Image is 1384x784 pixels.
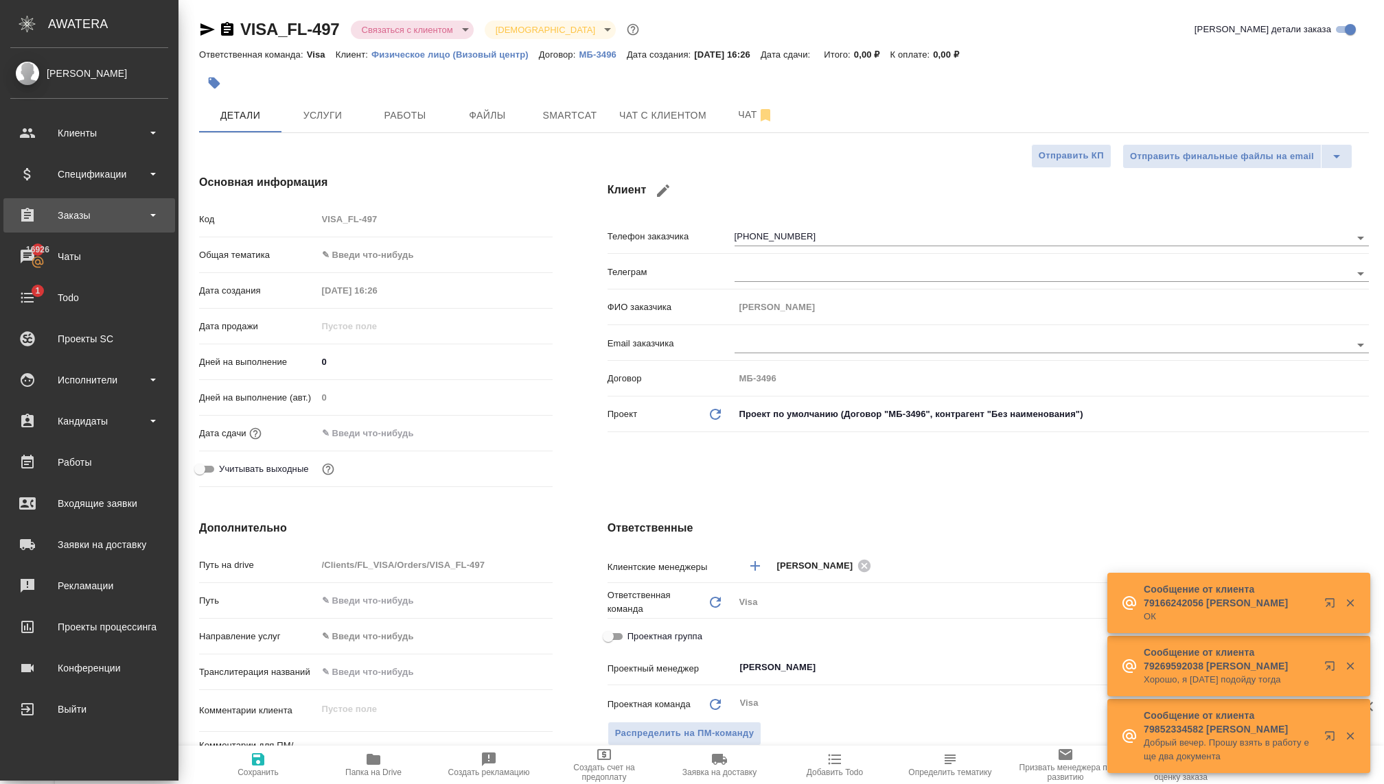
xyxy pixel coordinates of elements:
[317,625,553,648] div: ✎ Введи что-нибудь
[317,423,437,443] input: ✎ Введи что-нибудь
[735,591,1369,614] div: Visa
[537,107,603,124] span: Smartcat
[761,49,814,60] p: Дата сдачи:
[199,558,317,572] p: Путь на drive
[1316,589,1349,622] button: Открыть в новой вкладке
[199,704,317,717] p: Комментарии клиента
[10,617,168,637] div: Проекты процессинга
[317,243,553,267] div: ✎ Введи что-нибудь
[933,49,969,60] p: 0,00 ₽
[3,692,175,726] a: Выйти
[317,352,553,372] input: ✎ Введи что-нибудь
[539,49,579,60] p: Договор:
[10,164,168,185] div: Спецификации
[10,246,168,267] div: Чаты
[1336,730,1364,742] button: Закрыть
[608,300,735,314] p: ФИО заказчика
[317,388,553,407] input: Пустое поле
[372,107,438,124] span: Работы
[10,534,168,555] div: Заявки на доставку
[555,763,654,782] span: Создать счет на предоплату
[627,630,702,643] span: Проектная группа
[10,658,168,678] div: Конференции
[608,722,762,746] span: В заказе уже есть ответственный ПМ или ПМ группа
[1122,144,1352,169] div: split button
[317,316,437,336] input: Пустое поле
[199,284,317,298] p: Дата создания
[317,662,553,682] input: ✎ Введи что-нибудь
[199,49,307,60] p: Ответственная команда:
[207,107,273,124] span: Детали
[10,287,168,308] div: Todo
[199,355,317,369] p: Дней на выполнение
[824,49,853,60] p: Итого:
[371,48,539,60] a: Физическое лицо (Визовый центр)
[10,123,168,143] div: Клиенты
[10,493,168,514] div: Входящие заявки
[322,630,536,643] div: ✎ Введи что-нибудь
[777,557,876,574] div: [PERSON_NAME]
[1122,144,1322,169] button: Отправить финальные файлы на email
[371,49,539,60] p: Физическое лицо (Визовый центр)
[546,746,662,784] button: Создать счет на предоплату
[1361,565,1364,567] button: Open
[608,589,707,616] p: Ответственная команда
[431,746,546,784] button: Создать рекламацию
[10,66,168,81] div: [PERSON_NAME]
[307,49,336,60] p: Visa
[3,445,175,479] a: Работы
[10,575,168,596] div: Рекламации
[1016,763,1115,782] span: Призвать менеджера по развитию
[608,560,735,574] p: Клиентские менеджеры
[3,281,175,315] a: 1Todo
[1144,610,1315,623] p: ОК
[757,107,774,123] svg: Отписаться
[1144,673,1315,687] p: Хорошо, я [DATE] подойду тогда
[199,594,317,608] p: Путь
[694,49,761,60] p: [DATE] 16:26
[290,107,356,124] span: Услуги
[1130,149,1314,165] span: Отправить финальные файлы на email
[27,284,48,298] span: 1
[608,174,1369,207] h4: Клиент
[619,107,706,124] span: Чат с клиентом
[735,297,1369,317] input: Пустое поле
[10,205,168,226] div: Заказы
[579,48,626,60] a: МБ-3496
[3,651,175,685] a: Конференции
[319,460,337,478] button: Выбери, если сб и вс нужно считать рабочими днями для выполнения заказа.
[199,248,317,262] p: Общая тематика
[1144,645,1315,673] p: Сообщение от клиента 79269592038 [PERSON_NAME]
[1144,582,1315,610] p: Сообщение от клиента 79166242056 [PERSON_NAME]
[238,768,279,777] span: Сохранить
[322,248,536,262] div: ✎ Введи что-нибудь
[316,746,431,784] button: Папка на Drive
[1351,335,1370,355] button: Open
[10,699,168,720] div: Выйти
[3,610,175,644] a: Проекты процессинга
[682,768,757,777] span: Заявка на доставку
[3,239,175,274] a: 16926Чаты
[219,21,235,38] button: Скопировать ссылку
[608,520,1369,536] h4: Ответственные
[492,24,599,36] button: [DEMOGRAPHIC_DATA]
[627,49,694,60] p: Дата создания:
[608,662,735,676] p: Проектный менеджер
[735,403,1369,426] div: Проект по умолчанию (Договор "МБ-3496", контрагент "Без наименования")
[48,10,178,38] div: AWATERA
[317,555,553,575] input: Пустое поле
[448,768,530,777] span: Создать рекламацию
[200,746,316,784] button: Сохранить
[1316,652,1349,685] button: Открыть в новой вкладке
[1336,660,1364,672] button: Закрыть
[18,243,58,257] span: 16926
[777,559,862,573] span: [PERSON_NAME]
[485,21,616,39] div: Связаться с клиентом
[608,372,735,385] p: Договор
[317,281,437,300] input: Пустое поле
[199,665,317,679] p: Транслитерация названий
[199,391,317,405] p: Дней на выполнение (авт.)
[317,209,553,229] input: Пустое поле
[777,746,892,784] button: Добавить Todo
[1008,746,1123,784] button: Призвать менеджера по развитию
